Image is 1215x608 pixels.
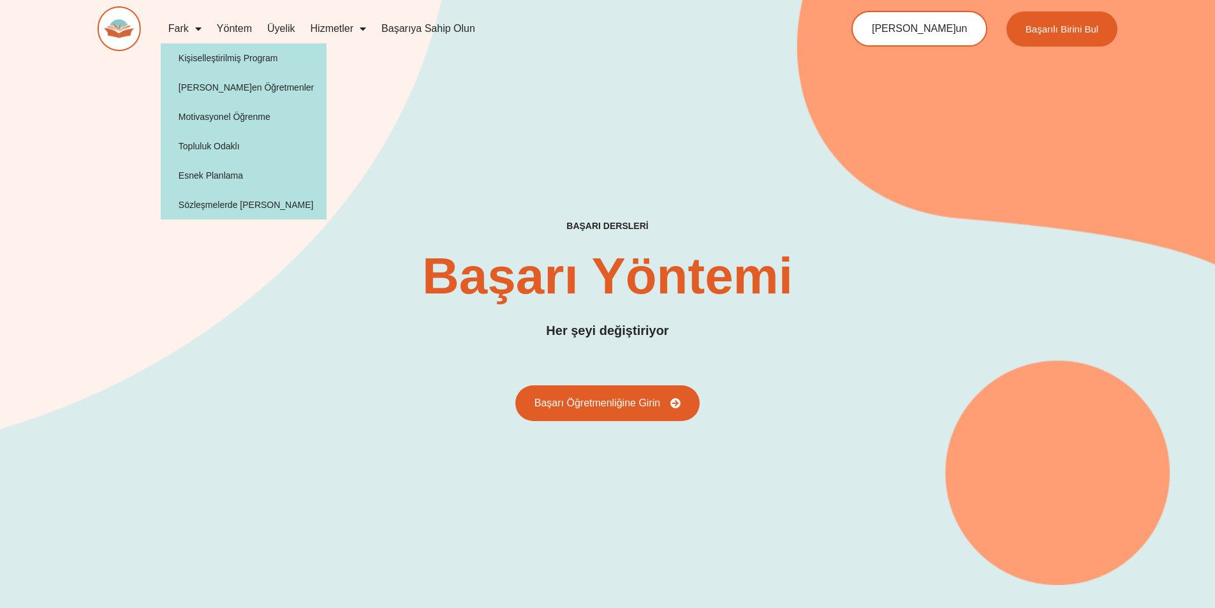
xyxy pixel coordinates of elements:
font: Fark [168,23,189,34]
font: Her şeyi değiştiriyor [546,323,668,337]
font: Motivasyonel Öğrenme [179,112,270,122]
font: Üyelik [267,23,295,34]
a: Kişiselleştirilmiş Program [161,43,327,73]
font: BAŞARI DERSLERİ [566,221,648,231]
a: Başarı Öğretmenliğine Girin [515,385,700,421]
font: Topluluk Odaklı [179,141,240,151]
a: Fark [161,14,209,43]
font: Başarı Öğretmenliğine Girin [534,397,660,408]
nav: Menü [161,14,793,43]
font: Yöntem [217,23,252,34]
a: Hizmetler [303,14,374,43]
a: Başarıya Sahip Olun [374,14,483,43]
iframe: Sohbet Widget'ı [1003,464,1215,608]
a: Üyelik [260,14,303,43]
font: Hizmetler [311,23,354,34]
font: Başarı Yöntemi [422,248,793,304]
a: [PERSON_NAME]en Öğretmenler [161,73,327,102]
a: [PERSON_NAME]un [851,11,987,47]
font: Başarılı Birini Bul [1026,24,1098,34]
a: Başarılı Birini Bul [1006,11,1117,47]
div: Sohbet Aracı [1003,464,1215,608]
font: [PERSON_NAME]en Öğretmenler [179,82,314,93]
font: Sözleşmelerde [PERSON_NAME] [179,200,314,210]
a: Topluluk Odaklı [161,131,327,161]
font: Kişiselleştirilmiş Program [179,53,278,63]
a: Sözleşmelerde [PERSON_NAME] [161,190,327,219]
ul: Fark [161,43,327,219]
a: Esnek Planlama [161,161,327,190]
a: Yöntem [209,14,260,43]
font: Başarıya Sahip Olun [381,23,475,34]
font: [PERSON_NAME]un [872,23,967,34]
a: Motivasyonel Öğrenme [161,102,327,131]
font: Esnek Planlama [179,170,243,181]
